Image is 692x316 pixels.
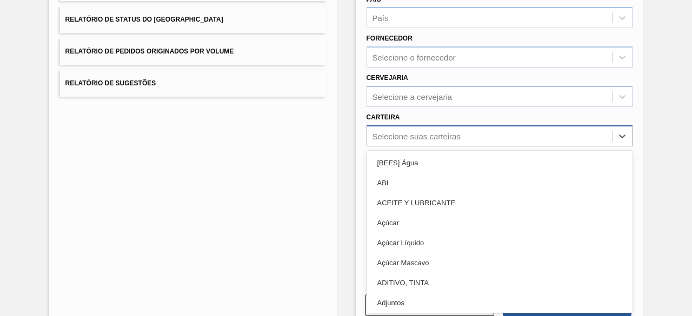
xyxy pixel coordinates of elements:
[367,74,408,82] label: Cervejaria
[367,293,633,313] div: Adjuntos
[65,16,223,23] span: Relatório de Status do [GEOGRAPHIC_DATA]
[367,273,633,293] div: ADITIVO, TINTA
[367,113,400,121] label: Carteira
[372,92,453,101] div: Selecione a cervejaria
[365,294,494,316] button: Limpar
[367,193,633,213] div: ACEITE Y LUBRICANTE
[65,48,234,55] span: Relatório de Pedidos Originados por Volume
[372,53,456,62] div: Selecione o fornecedor
[60,6,326,33] button: Relatório de Status do [GEOGRAPHIC_DATA]
[372,14,389,23] div: País
[367,233,633,253] div: Açúcar Líquido
[65,79,156,87] span: Relatório de Sugestões
[367,213,633,233] div: Açúcar
[367,173,633,193] div: ABI
[60,70,326,97] button: Relatório de Sugestões
[367,253,633,273] div: Açúcar Mascavo
[372,131,461,140] div: Selecione suas carteiras
[60,38,326,65] button: Relatório de Pedidos Originados por Volume
[367,153,633,173] div: [BEES] Água
[367,35,412,42] label: Fornecedor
